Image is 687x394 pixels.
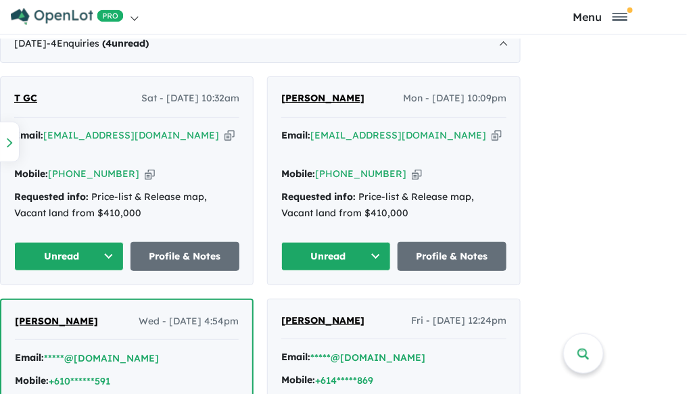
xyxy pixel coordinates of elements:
strong: Email: [281,129,310,141]
img: Openlot PRO Logo White [11,8,124,25]
span: [PERSON_NAME] [281,92,364,104]
a: [PERSON_NAME] [15,314,98,330]
strong: Requested info: [14,191,89,203]
button: Copy [145,167,155,181]
strong: Mobile: [281,168,315,180]
a: [PHONE_NUMBER] [315,168,406,180]
strong: Mobile: [15,374,49,387]
span: 4 [105,37,112,49]
a: [PERSON_NAME] [281,313,364,329]
span: Wed - [DATE] 4:54pm [139,314,239,330]
div: Price-list & Release map, Vacant land from $410,000 [14,189,239,222]
strong: Mobile: [281,374,315,386]
span: Fri - [DATE] 12:24pm [411,313,506,329]
a: Profile & Notes [398,242,507,271]
a: [PERSON_NAME] [281,91,364,107]
span: [PERSON_NAME] [15,315,98,327]
button: Toggle navigation [517,10,684,23]
a: [EMAIL_ADDRESS][DOMAIN_NAME] [310,129,486,141]
button: Unread [14,242,124,271]
a: [EMAIL_ADDRESS][DOMAIN_NAME] [43,129,219,141]
strong: ( unread) [102,37,149,49]
strong: Requested info: [281,191,356,203]
span: [PERSON_NAME] [281,314,364,326]
span: - 4 Enquir ies [47,37,149,49]
span: Sat - [DATE] 10:32am [141,91,239,107]
div: Price-list & Release map, Vacant land from $410,000 [281,189,506,222]
button: Copy [224,128,235,143]
span: Mon - [DATE] 10:09pm [403,91,506,107]
button: Unread [281,242,391,271]
span: T GC [14,92,37,104]
a: [PHONE_NUMBER] [48,168,139,180]
button: Copy [492,128,502,143]
strong: Mobile: [14,168,48,180]
button: Copy [412,167,422,181]
a: T GC [14,91,37,107]
strong: Email: [14,129,43,141]
strong: Email: [281,351,310,363]
a: Profile & Notes [131,242,240,271]
strong: Email: [15,351,44,364]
